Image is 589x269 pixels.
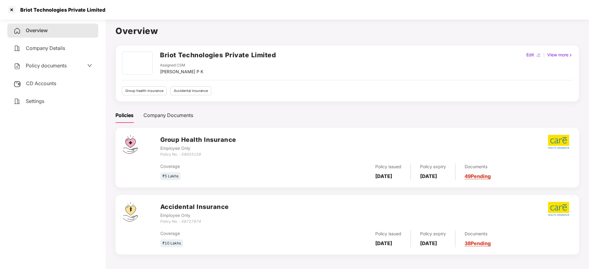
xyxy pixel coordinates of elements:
[14,63,21,70] img: svg+xml;base64,PHN2ZyB4bWxucz0iaHR0cDovL3d3dy53My5vcmcvMjAwMC9zdmciIHdpZHRoPSIyNCIgaGVpZ2h0PSIyNC...
[87,63,92,68] span: down
[143,112,193,119] div: Company Documents
[160,63,203,68] div: Assigned CSM
[160,163,298,170] div: Coverage
[160,68,203,75] div: [PERSON_NAME] P K
[465,163,491,170] div: Documents
[14,27,21,35] img: svg+xml;base64,PHN2ZyB4bWxucz0iaHR0cDovL3d3dy53My5vcmcvMjAwMC9zdmciIHdpZHRoPSIyNCIgaGVpZ2h0PSIyNC...
[420,163,446,170] div: Policy expiry
[160,212,229,219] div: Employee Only
[160,135,236,145] h3: Group Health Insurance
[548,202,570,216] img: care.png
[122,86,167,95] div: Group health insurance
[160,219,229,225] div: Policy No. -
[123,202,138,222] img: svg+xml;base64,PHN2ZyB4bWxucz0iaHR0cDovL3d3dy53My5vcmcvMjAwMC9zdmciIHdpZHRoPSI0OS4zMjEiIGhlaWdodD...
[568,53,573,57] img: rightIcon
[465,240,491,246] a: 38 Pending
[465,230,491,237] div: Documents
[420,173,437,179] b: [DATE]
[465,173,491,179] a: 49 Pending
[542,51,546,58] div: |
[123,135,138,154] img: svg+xml;base64,PHN2ZyB4bWxucz0iaHR0cDovL3d3dy53My5vcmcvMjAwMC9zdmciIHdpZHRoPSI0Ny43MTQiIGhlaWdodD...
[536,53,541,57] img: editIcon
[14,45,21,52] img: svg+xml;base64,PHN2ZyB4bWxucz0iaHR0cDovL3d3dy53My5vcmcvMjAwMC9zdmciIHdpZHRoPSIyNCIgaGVpZ2h0PSIyNC...
[26,27,48,33] span: Overview
[115,24,579,38] h1: Overview
[160,145,236,152] div: Employee Only
[181,152,201,157] i: 58655158
[26,80,56,86] span: CD Accounts
[375,173,392,179] b: [DATE]
[26,45,65,51] span: Company Details
[420,240,437,246] b: [DATE]
[26,98,44,104] span: Settings
[14,80,21,88] img: svg+xml;base64,PHN2ZyB3aWR0aD0iMjUiIGhlaWdodD0iMjQiIHZpZXdCb3g9IjAgMCAyNSAyNCIgZmlsbD0ibm9uZSIgeG...
[26,63,67,69] span: Policy documents
[14,98,21,105] img: svg+xml;base64,PHN2ZyB4bWxucz0iaHR0cDovL3d3dy53My5vcmcvMjAwMC9zdmciIHdpZHRoPSIyNCIgaGVpZ2h0PSIyNC...
[160,230,298,237] div: Coverage
[546,51,574,58] div: View more
[170,86,211,95] div: Accidental insurance
[375,230,401,237] div: Policy issued
[17,7,105,13] div: Briot Technologies Private Limited
[160,152,236,157] div: Policy No. -
[420,230,446,237] div: Policy expiry
[375,163,401,170] div: Policy issued
[181,219,201,224] i: 58727874
[160,172,181,180] div: ₹5 Lakhs
[160,239,183,248] div: ₹10 Lakhs
[160,202,229,212] h3: Accidental Insurance
[115,112,134,119] div: Policies
[160,50,276,60] h2: Briot Technologies Private Limited
[375,240,392,246] b: [DATE]
[548,134,570,149] img: care.png
[525,51,535,58] div: Edit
